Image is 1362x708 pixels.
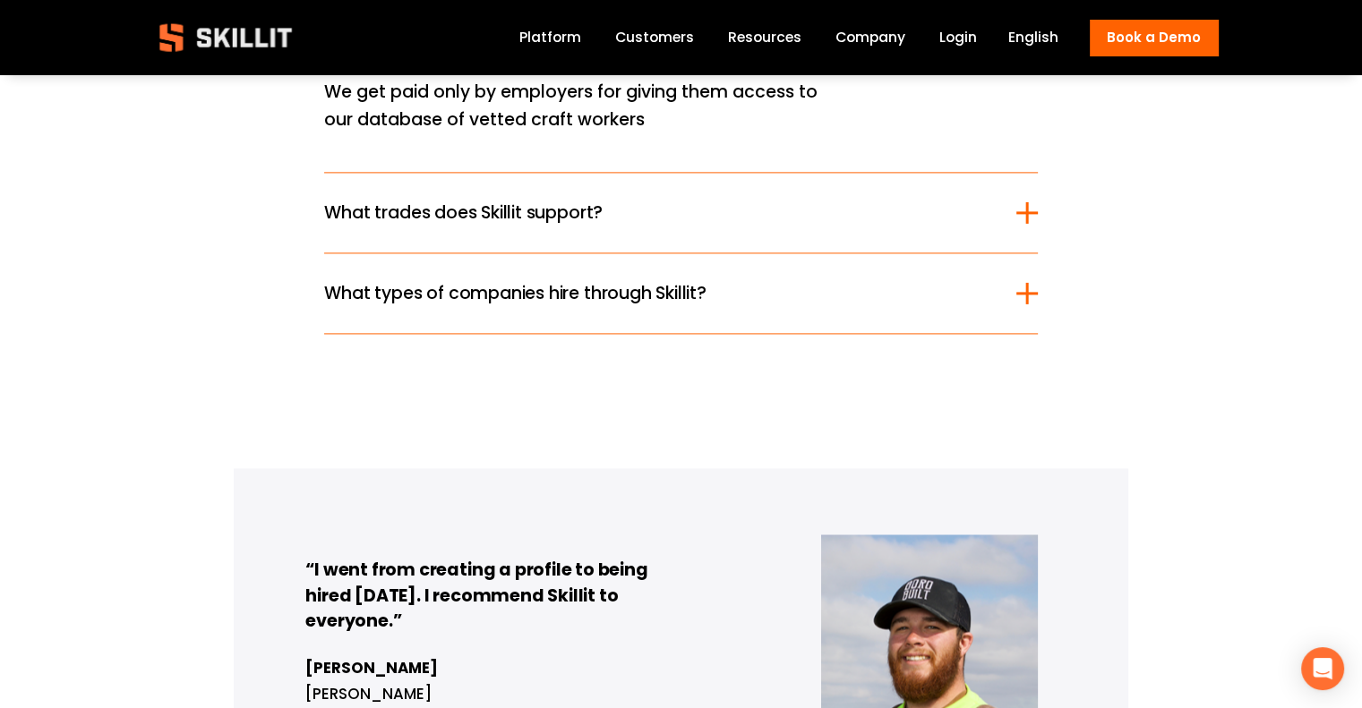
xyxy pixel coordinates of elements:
[324,280,1015,306] span: What types of companies hire through Skillit?
[324,30,1037,171] div: Are there any upfront fees or costs?
[324,200,1015,226] span: What trades does Skillit support?
[305,557,647,636] strong: “I went from creating a profile to being hired [DATE]. I recommend Skillit to everyone.”
[939,26,977,50] a: Login
[1090,20,1218,56] a: Book a Demo
[835,26,905,50] a: Company
[324,40,823,68] p: No. Skillit is completely free for workers.
[728,27,801,47] span: Resources
[1301,647,1344,690] div: Open Intercom Messenger
[728,26,801,50] a: folder dropdown
[324,173,1037,252] button: What trades does Skillit support?
[1008,26,1058,50] div: language picker
[144,11,307,64] img: Skillit
[519,26,581,50] a: Platform
[324,253,1037,333] button: What types of companies hire through Skillit?
[615,26,694,50] a: Customers
[324,79,823,133] p: We get paid only by employers for giving them access to our database of vetted craft workers
[1008,27,1058,47] span: English
[305,656,438,682] strong: [PERSON_NAME]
